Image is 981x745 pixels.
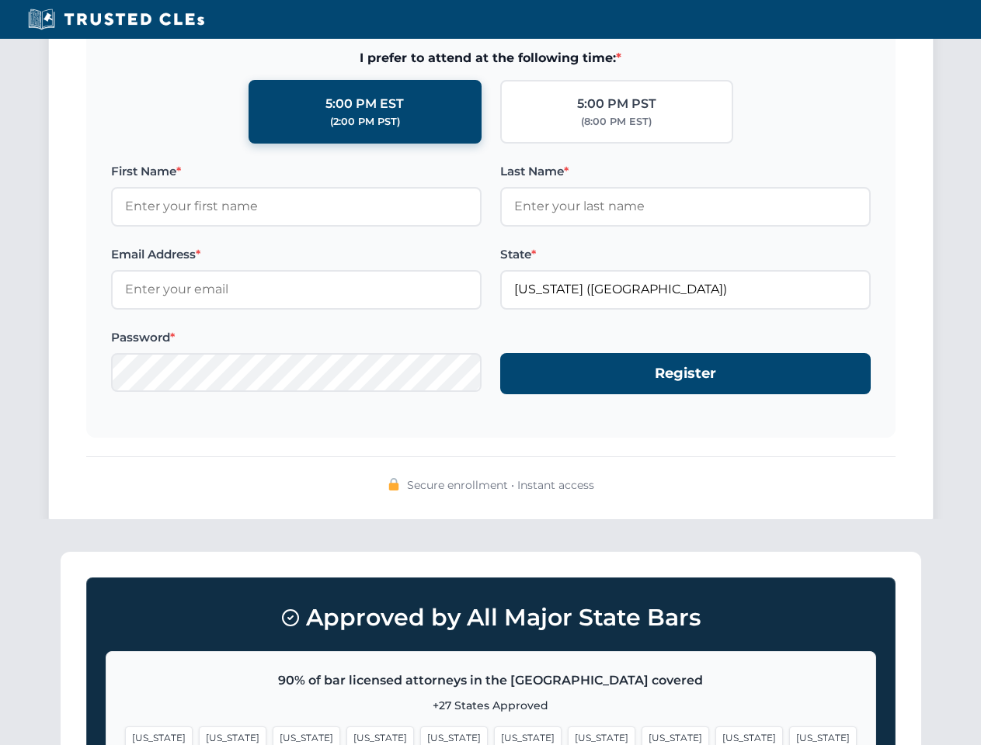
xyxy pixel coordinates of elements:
[500,187,871,226] input: Enter your last name
[111,328,482,347] label: Password
[23,8,209,31] img: Trusted CLEs
[125,670,857,691] p: 90% of bar licensed attorneys in the [GEOGRAPHIC_DATA] covered
[407,476,594,494] span: Secure enrollment • Instant access
[111,162,482,181] label: First Name
[577,94,656,114] div: 5:00 PM PST
[500,353,871,394] button: Register
[106,597,876,639] h3: Approved by All Major State Bars
[325,94,404,114] div: 5:00 PM EST
[125,697,857,714] p: +27 States Approved
[388,478,400,490] img: 🔒
[111,187,482,226] input: Enter your first name
[111,245,482,264] label: Email Address
[500,245,871,264] label: State
[581,114,652,130] div: (8:00 PM EST)
[500,162,871,181] label: Last Name
[111,48,871,68] span: I prefer to attend at the following time:
[500,270,871,309] input: Florida (FL)
[330,114,400,130] div: (2:00 PM PST)
[111,270,482,309] input: Enter your email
